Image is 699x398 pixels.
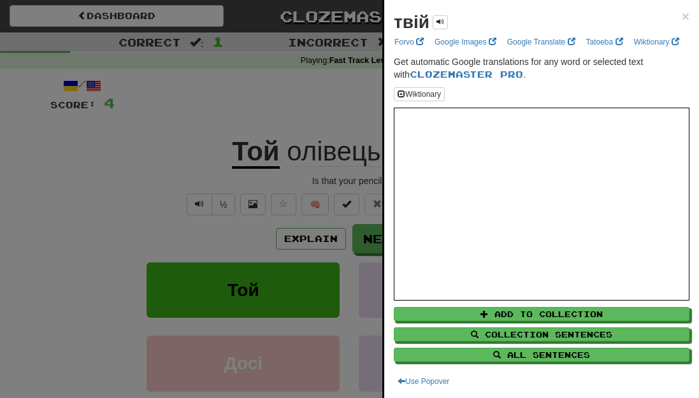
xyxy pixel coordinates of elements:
[394,55,689,81] p: Get automatic Google translations for any word or selected text with .
[682,10,689,23] button: Close
[431,35,500,49] a: Google Images
[630,35,683,49] a: Wiktionary
[394,374,453,388] button: Use Popover
[682,9,689,24] span: ×
[503,35,579,49] a: Google Translate
[410,69,523,80] a: Clozemaster Pro
[394,87,445,101] button: Wiktionary
[394,327,689,341] button: Collection Sentences
[582,35,627,49] a: Tatoeba
[391,35,428,49] a: Forvo
[394,307,689,321] button: Add to Collection
[394,12,429,32] strong: твій
[394,348,689,362] button: All Sentences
